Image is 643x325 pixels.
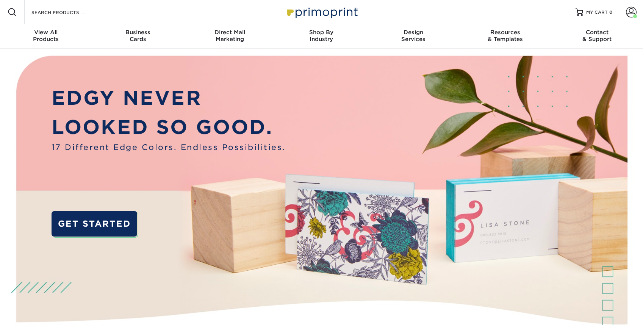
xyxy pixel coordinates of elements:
img: Primoprint [284,4,360,20]
a: Resources& Templates [459,24,551,49]
div: & Support [551,29,643,43]
div: Services [368,29,459,43]
a: Shop ByIndustry [275,24,367,49]
div: Cards [92,29,183,43]
span: 0 [609,9,613,15]
div: & Templates [459,29,551,43]
span: Design [368,29,459,36]
div: Marketing [184,29,275,43]
a: BusinessCards [92,24,183,49]
span: 17 Different Edge Colors. Endless Possibilities. [52,142,286,153]
span: MY CART [586,9,608,16]
a: Direct MailMarketing [184,24,275,49]
span: Business [92,29,183,36]
span: Shop By [275,29,367,36]
span: Direct Mail [184,29,275,36]
span: Resources [459,29,551,36]
a: DesignServices [368,24,459,49]
input: SEARCH PRODUCTS..... [31,8,105,17]
a: Contact& Support [551,24,643,49]
a: GET STARTED [52,211,137,237]
div: Industry [275,29,367,43]
p: EDGY NEVER [52,84,286,112]
span: Contact [551,29,643,36]
p: LOOKED SO GOOD. [52,113,286,142]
